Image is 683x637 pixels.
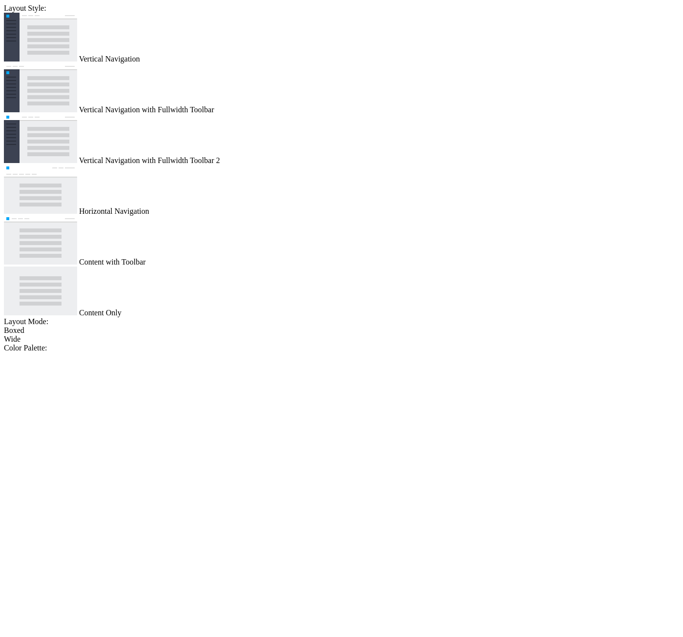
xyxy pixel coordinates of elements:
md-radio-button: Content with Toolbar [4,216,679,267]
span: Vertical Navigation with Fullwidth Toolbar [79,105,214,114]
img: vertical-nav-with-full-toolbar.jpg [4,63,77,112]
md-radio-button: Boxed [4,326,679,335]
md-radio-button: Vertical Navigation with Fullwidth Toolbar 2 [4,114,679,165]
md-radio-button: Wide [4,335,679,344]
md-radio-button: Content Only [4,267,679,317]
div: Layout Style: [4,4,679,13]
div: Color Palette: [4,344,679,352]
div: Layout Mode: [4,317,679,326]
img: content-only.jpg [4,267,77,315]
span: Vertical Navigation [79,55,140,63]
img: content-with-toolbar.jpg [4,216,77,265]
img: vertical-nav.jpg [4,13,77,62]
span: Vertical Navigation with Fullwidth Toolbar 2 [79,156,220,164]
span: Content with Toolbar [79,258,145,266]
span: Content Only [79,308,122,317]
md-radio-button: Vertical Navigation with Fullwidth Toolbar [4,63,679,114]
span: Horizontal Navigation [79,207,149,215]
img: horizontal-nav.jpg [4,165,77,214]
md-radio-button: Vertical Navigation [4,13,679,63]
img: vertical-nav-with-full-toolbar-2.jpg [4,114,77,163]
md-radio-button: Horizontal Navigation [4,165,679,216]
